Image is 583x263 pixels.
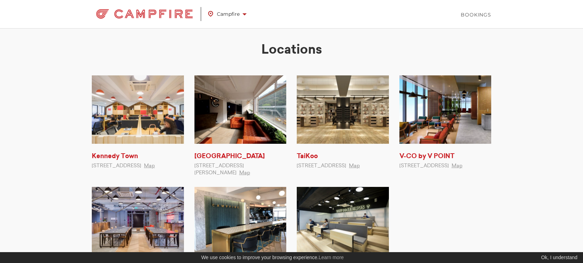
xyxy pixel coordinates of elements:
span: [STREET_ADDRESS] [399,163,449,168]
span: [STREET_ADDRESS] [297,163,346,168]
span: [STREET_ADDRESS][PERSON_NAME] [194,163,244,175]
img: V-CO by V POINT [399,75,492,144]
a: Bookings [461,11,491,18]
img: Wong Chuk Hang 16/F [194,187,287,255]
a: [GEOGRAPHIC_DATA] [194,153,265,160]
a: Campfire [92,5,208,23]
img: Wong Chuk Hang 7/F [297,187,389,255]
a: Campfire [208,6,254,22]
img: Kennedy Town [92,75,184,144]
a: Kennedy Town [92,153,138,160]
img: Quarry Bay [194,75,287,144]
div: Ok, I understand [539,254,577,261]
a: Learn more [319,255,344,260]
img: TaiKoo [297,75,389,144]
a: TaiKoo [297,153,318,160]
a: Map [349,163,360,168]
img: Campfire [92,7,197,21]
a: Map [452,163,462,168]
img: Wong Chuk Hang [92,187,184,255]
a: Map [144,163,155,168]
a: V-CO by V POINT [399,153,454,160]
span: [STREET_ADDRESS] [92,163,141,168]
a: Map [239,170,250,175]
span: Campfire [208,9,247,19]
h2: Locations [92,42,491,58]
span: We use cookies to improve your browsing experience. [201,255,344,260]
